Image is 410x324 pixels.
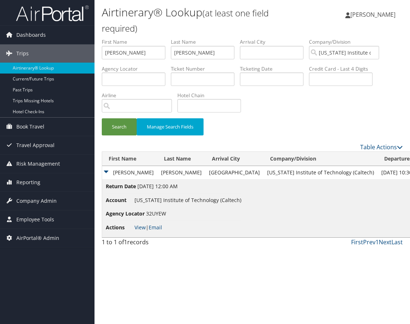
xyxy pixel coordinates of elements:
a: First [351,238,363,246]
label: Arrival City [240,38,309,46]
span: Reporting [16,173,40,191]
th: Last Name: activate to sort column ascending [157,152,205,166]
span: Agency Locator [106,210,145,218]
th: Arrival City: activate to sort column ascending [205,152,264,166]
td: [PERSON_NAME] [102,166,157,179]
span: Actions [106,224,133,232]
span: AirPortal® Admin [16,229,59,247]
span: | [134,224,162,231]
h1: Airtinerary® Lookup [102,5,302,35]
label: Airline [102,92,177,99]
span: [PERSON_NAME] [350,11,395,19]
span: Return Date [106,182,136,190]
a: Prev [363,238,375,246]
label: Ticketing Date [240,65,309,72]
span: Dashboards [16,26,46,44]
span: [US_STATE] Institute of Technology (Caltech) [134,197,241,204]
label: Company/Division [309,38,385,46]
span: Travel Approval [16,136,55,154]
label: Last Name [171,38,240,46]
a: Table Actions [360,143,403,151]
th: First Name: activate to sort column ascending [102,152,157,166]
a: Email [149,224,162,231]
label: Ticket Number [171,65,240,72]
a: 1 [375,238,379,246]
span: 32UYEW [146,210,166,217]
td: [PERSON_NAME] [157,166,205,179]
label: First Name [102,38,171,46]
button: Manage Search Fields [137,118,204,135]
span: Employee Tools [16,210,54,229]
label: Credit Card - Last 4 Digits [309,65,378,72]
a: Next [379,238,391,246]
span: Risk Management [16,155,60,173]
img: airportal-logo.png [16,5,89,22]
td: [GEOGRAPHIC_DATA] [205,166,264,179]
div: 1 to 1 of records [102,238,169,250]
button: Search [102,118,137,135]
span: Book Travel [16,118,44,136]
a: Last [391,238,403,246]
span: 1 [124,238,127,246]
span: Trips [16,44,29,63]
a: View [134,224,146,231]
span: [DATE] 12:00 AM [137,183,178,190]
label: Agency Locator [102,65,171,72]
label: Hotel Chain [177,92,246,99]
span: Company Admin [16,192,57,210]
th: Company/Division [264,152,378,166]
span: Account [106,196,133,204]
td: [US_STATE] Institute of Technology (Caltech) [264,166,378,179]
a: [PERSON_NAME] [345,4,403,25]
